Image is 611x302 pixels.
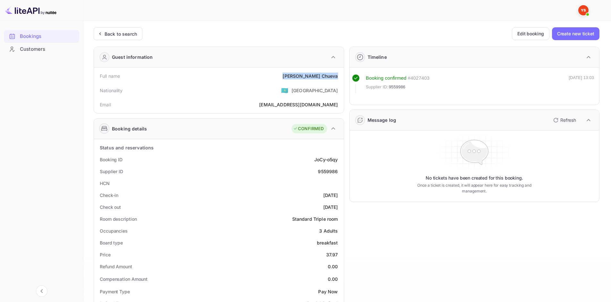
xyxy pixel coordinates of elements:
div: 3 Adults [319,227,338,234]
span: United States [281,84,288,96]
div: Check-in [100,192,118,199]
ya-tr-span: Back to search [105,31,137,37]
div: Bookings [4,30,79,43]
div: Compensation Amount [100,276,148,282]
div: 0.00 [328,263,338,270]
p: Once a ticket is created, it will appear here for easy tracking and management. [407,182,541,194]
div: Booking ID [100,156,123,163]
div: Standard Triple room [292,216,338,222]
ya-tr-span: Create new ticket [557,30,594,38]
div: Pay Now [318,288,338,295]
div: CONFIRMED [293,126,324,132]
div: Refund Amount [100,263,132,270]
button: Refresh [549,115,579,125]
button: Edit booking [512,27,549,40]
p: Refresh [560,117,576,123]
div: Room description [100,216,137,222]
span: Supplier ID: [366,84,388,90]
div: 37.97 [326,251,338,258]
ya-tr-span: Customers [20,46,45,53]
ya-tr-span: Edit booking [517,30,544,38]
img: Yandex Support [578,5,589,15]
div: breakfast [317,239,338,246]
div: [DATE] [323,192,338,199]
div: Nationality [100,87,123,94]
div: Guest information [112,54,153,60]
div: Booking details [112,125,147,132]
button: Collapse navigation [36,285,47,297]
div: [DATE] 13:03 [569,75,594,93]
div: Check out [100,204,121,210]
img: LiteAPI logo [5,5,56,15]
div: [GEOGRAPHIC_DATA] [292,87,338,94]
div: [EMAIL_ADDRESS][DOMAIN_NAME] [259,101,338,108]
div: Customers [4,43,79,56]
div: Payment Type [100,288,130,295]
button: Create new ticket [552,27,599,40]
p: No tickets have been created for this booking. [426,175,523,181]
div: Price [100,251,111,258]
div: [PERSON_NAME] Chueva [283,73,338,79]
div: 9559986 [318,168,338,175]
a: Bookings [4,30,79,42]
div: Full name [100,73,120,79]
div: Booking confirmed [366,75,407,82]
a: Customers [4,43,79,55]
div: Timeline [368,54,387,60]
ya-tr-span: Bookings [20,33,41,40]
div: HCN [100,180,110,187]
div: JoCy-o5qy [314,156,338,163]
div: Supplier ID [100,168,123,175]
div: Email [100,101,111,108]
div: Message log [368,117,396,123]
div: 0.00 [328,276,338,282]
span: 9559986 [389,84,405,90]
div: Occupancies [100,227,128,234]
div: Board type [100,239,123,246]
div: [DATE] [323,204,338,210]
div: Status and reservations [100,144,154,151]
div: # 4027403 [408,75,429,82]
